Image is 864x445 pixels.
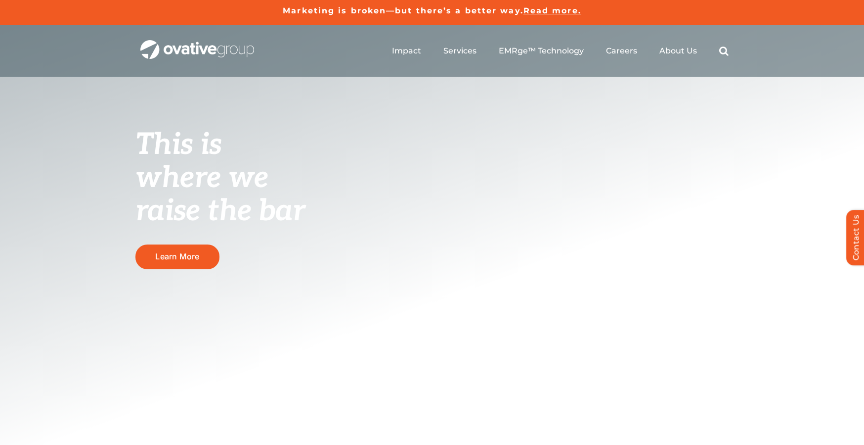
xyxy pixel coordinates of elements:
[392,46,421,56] a: Impact
[606,46,637,56] a: Careers
[659,46,697,56] a: About Us
[135,127,221,163] span: This is
[523,6,581,15] a: Read more.
[719,46,729,56] a: Search
[135,245,219,269] a: Learn More
[499,46,584,56] a: EMRge™ Technology
[135,160,305,229] span: where we raise the bar
[392,35,729,67] nav: Menu
[140,39,254,49] a: OG_Full_horizontal_WHT
[283,6,523,15] a: Marketing is broken—but there’s a better way.
[443,46,476,56] a: Services
[155,252,199,261] span: Learn More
